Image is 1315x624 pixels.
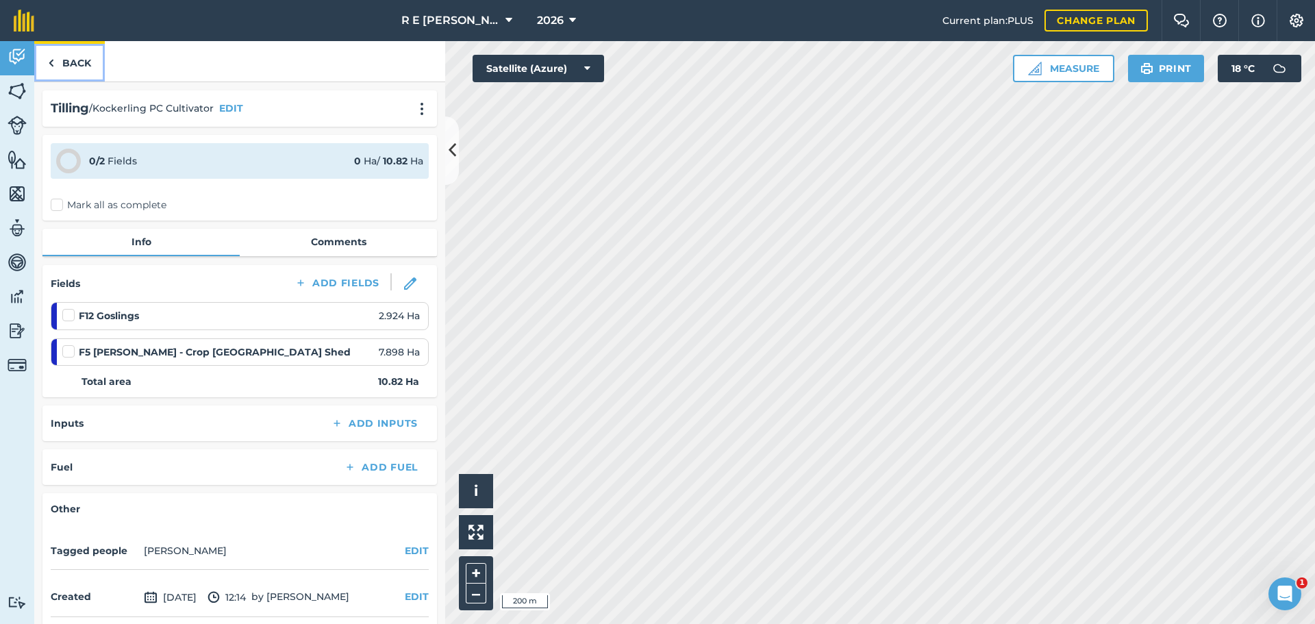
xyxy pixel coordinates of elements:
img: svg+xml;base64,PHN2ZyB4bWxucz0iaHR0cDovL3d3dy53My5vcmcvMjAwMC9zdmciIHdpZHRoPSI1NiIgaGVpZ2h0PSI2MC... [8,81,27,101]
button: + [466,563,486,584]
span: 12:14 [208,589,246,606]
img: A cog icon [1288,14,1305,27]
button: Print [1128,55,1205,82]
button: EDIT [405,589,429,604]
button: EDIT [219,101,243,116]
button: EDIT [405,543,429,558]
h4: Created [51,589,138,604]
span: R E [PERSON_NAME] [401,12,500,29]
strong: F5 [PERSON_NAME] - Crop [GEOGRAPHIC_DATA] Shed [79,345,351,360]
img: svg+xml;base64,PHN2ZyB4bWxucz0iaHR0cDovL3d3dy53My5vcmcvMjAwMC9zdmciIHdpZHRoPSIyMCIgaGVpZ2h0PSIyNC... [414,102,430,116]
span: 18 ° C [1231,55,1255,82]
h4: Tagged people [51,543,138,558]
img: A question mark icon [1212,14,1228,27]
img: svg+xml;base64,PHN2ZyB4bWxucz0iaHR0cDovL3d3dy53My5vcmcvMjAwMC9zdmciIHdpZHRoPSI1NiIgaGVpZ2h0PSI2MC... [8,149,27,170]
h4: Fields [51,276,80,291]
strong: 10.82 Ha [378,374,419,389]
div: Ha / Ha [354,153,423,169]
span: Current plan : PLUS [942,13,1034,28]
button: – [466,584,486,603]
span: 1 [1297,577,1307,588]
label: Mark all as complete [51,198,166,212]
img: svg+xml;base64,PD94bWwgdmVyc2lvbj0iMS4wIiBlbmNvZGluZz0idXRmLTgiPz4KPCEtLSBHZW5lcmF0b3I6IEFkb2JlIE... [8,252,27,273]
strong: F12 Goslings [79,308,139,323]
h4: Fuel [51,460,73,475]
span: i [474,482,478,499]
div: Fields [89,153,137,169]
a: Info [42,229,240,255]
strong: 0 [354,155,361,167]
button: Add Inputs [320,414,429,433]
button: Satellite (Azure) [473,55,604,82]
iframe: Intercom live chat [1268,577,1301,610]
button: Add Fields [284,273,390,292]
img: svg+xml;base64,PHN2ZyB4bWxucz0iaHR0cDovL3d3dy53My5vcmcvMjAwMC9zdmciIHdpZHRoPSI5IiBoZWlnaHQ9IjI0Ii... [48,55,54,71]
div: by [PERSON_NAME] [51,578,429,617]
button: Add Fuel [333,458,429,477]
span: / Kockerling PC Cultivator [89,101,214,116]
button: Measure [1013,55,1114,82]
span: 2026 [537,12,564,29]
img: svg+xml;base64,PHN2ZyB4bWxucz0iaHR0cDovL3d3dy53My5vcmcvMjAwMC9zdmciIHdpZHRoPSIxOSIgaGVpZ2h0PSIyNC... [1140,60,1153,77]
img: svg+xml;base64,PD94bWwgdmVyc2lvbj0iMS4wIiBlbmNvZGluZz0idXRmLTgiPz4KPCEtLSBHZW5lcmF0b3I6IEFkb2JlIE... [8,116,27,135]
h4: Other [51,501,429,516]
img: Ruler icon [1028,62,1042,75]
img: svg+xml;base64,PHN2ZyB3aWR0aD0iMTgiIGhlaWdodD0iMTgiIHZpZXdCb3g9IjAgMCAxOCAxOCIgZmlsbD0ibm9uZSIgeG... [404,277,416,290]
img: svg+xml;base64,PHN2ZyB4bWxucz0iaHR0cDovL3d3dy53My5vcmcvMjAwMC9zdmciIHdpZHRoPSIxNyIgaGVpZ2h0PSIxNy... [1251,12,1265,29]
img: svg+xml;base64,PD94bWwgdmVyc2lvbj0iMS4wIiBlbmNvZGluZz0idXRmLTgiPz4KPCEtLSBHZW5lcmF0b3I6IEFkb2JlIE... [8,355,27,375]
a: Comments [240,229,437,255]
img: svg+xml;base64,PD94bWwgdmVyc2lvbj0iMS4wIiBlbmNvZGluZz0idXRmLTgiPz4KPCEtLSBHZW5lcmF0b3I6IEFkb2JlIE... [1266,55,1293,82]
span: 7.898 Ha [379,345,420,360]
img: svg+xml;base64,PD94bWwgdmVyc2lvbj0iMS4wIiBlbmNvZGluZz0idXRmLTgiPz4KPCEtLSBHZW5lcmF0b3I6IEFkb2JlIE... [144,589,158,606]
img: Four arrows, one pointing top left, one top right, one bottom right and the last bottom left [468,525,484,540]
a: Back [34,41,105,82]
span: 2.924 Ha [379,308,420,323]
li: [PERSON_NAME] [144,543,227,558]
strong: 10.82 [383,155,408,167]
h2: Tilling [51,99,89,118]
img: svg+xml;base64,PD94bWwgdmVyc2lvbj0iMS4wIiBlbmNvZGluZz0idXRmLTgiPz4KPCEtLSBHZW5lcmF0b3I6IEFkb2JlIE... [8,596,27,609]
img: svg+xml;base64,PHN2ZyB4bWxucz0iaHR0cDovL3d3dy53My5vcmcvMjAwMC9zdmciIHdpZHRoPSI1NiIgaGVpZ2h0PSI2MC... [8,184,27,204]
span: [DATE] [144,589,197,606]
button: 18 °C [1218,55,1301,82]
strong: Total area [82,374,131,389]
h4: Inputs [51,416,84,431]
img: svg+xml;base64,PD94bWwgdmVyc2lvbj0iMS4wIiBlbmNvZGluZz0idXRmLTgiPz4KPCEtLSBHZW5lcmF0b3I6IEFkb2JlIE... [8,321,27,341]
img: fieldmargin Logo [14,10,34,32]
img: svg+xml;base64,PD94bWwgdmVyc2lvbj0iMS4wIiBlbmNvZGluZz0idXRmLTgiPz4KPCEtLSBHZW5lcmF0b3I6IEFkb2JlIE... [8,286,27,307]
button: i [459,474,493,508]
img: Two speech bubbles overlapping with the left bubble in the forefront [1173,14,1190,27]
img: svg+xml;base64,PD94bWwgdmVyc2lvbj0iMS4wIiBlbmNvZGluZz0idXRmLTgiPz4KPCEtLSBHZW5lcmF0b3I6IEFkb2JlIE... [8,47,27,67]
img: svg+xml;base64,PD94bWwgdmVyc2lvbj0iMS4wIiBlbmNvZGluZz0idXRmLTgiPz4KPCEtLSBHZW5lcmF0b3I6IEFkb2JlIE... [208,589,220,606]
a: Change plan [1044,10,1148,32]
strong: 0 / 2 [89,155,105,167]
img: svg+xml;base64,PD94bWwgdmVyc2lvbj0iMS4wIiBlbmNvZGluZz0idXRmLTgiPz4KPCEtLSBHZW5lcmF0b3I6IEFkb2JlIE... [8,218,27,238]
